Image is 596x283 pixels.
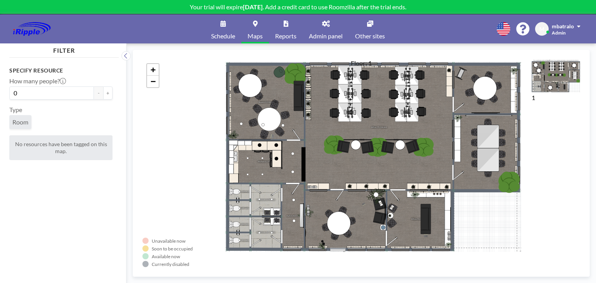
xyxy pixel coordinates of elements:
[151,76,156,86] span: −
[539,26,544,33] span: M
[94,86,103,100] button: -
[152,254,180,259] div: Available now
[552,30,566,36] span: Admin
[9,106,22,114] label: Type
[147,64,159,76] a: Zoom in
[243,3,263,10] b: [DATE]
[248,33,263,39] span: Maps
[9,67,113,74] h3: Specify resource
[12,21,51,37] img: organization-logo
[152,246,193,252] div: Soon to be occupied
[152,261,189,267] div: Currently disabled
[211,33,235,39] span: Schedule
[241,14,269,43] a: Maps
[309,33,343,39] span: Admin panel
[351,59,372,67] h4: Floor: 1
[552,23,574,29] span: mbatralo
[147,76,159,87] a: Zoom out
[303,14,349,43] a: Admin panel
[355,33,385,39] span: Other sites
[151,65,156,74] span: +
[532,59,580,92] img: ExemplaryFloorPlanRoomzilla.png
[103,86,113,100] button: +
[349,14,391,43] a: Other sites
[532,94,535,101] label: 1
[12,118,28,126] span: Room
[275,33,296,39] span: Reports
[205,14,241,43] a: Schedule
[9,135,113,160] div: No resources have been tagged on this map.
[9,77,66,85] label: How many people?
[152,238,185,244] div: Unavailable now
[9,43,119,54] h4: FILTER
[269,14,303,43] a: Reports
